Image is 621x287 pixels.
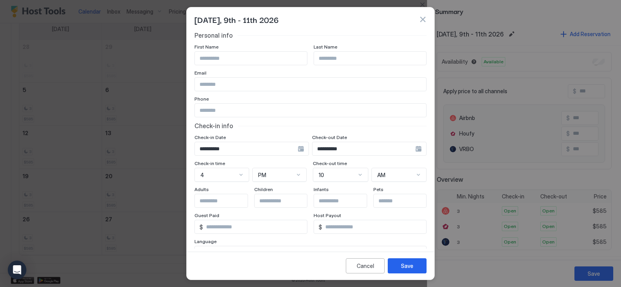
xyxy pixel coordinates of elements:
[312,142,415,155] input: Input Field
[255,194,318,207] input: Input Field
[312,134,347,140] span: Check-out Date
[314,186,329,192] span: Infants
[203,220,307,233] input: Input Field
[194,212,219,218] span: Guest Paid
[195,78,426,91] input: Input Field
[195,52,307,65] input: Input Field
[346,258,385,273] button: Cancel
[194,44,219,50] span: First Name
[357,262,374,270] div: Cancel
[194,186,209,192] span: Adults
[8,261,26,279] div: Open Intercom Messenger
[195,104,426,117] input: Input Field
[194,134,226,140] span: Check-in Date
[194,70,206,76] span: Email
[258,172,266,179] span: PM
[313,160,347,166] span: Check-out time
[194,31,233,39] span: Personal info
[195,194,258,207] input: Input Field
[194,238,217,244] span: Language
[322,220,426,233] input: Input Field
[374,194,437,207] input: Input Field
[377,172,385,179] span: AM
[319,172,324,179] span: 10
[373,186,383,192] span: Pets
[254,186,273,192] span: Children
[194,122,233,130] span: Check-in info
[314,212,341,218] span: Host Payout
[195,142,298,155] input: Input Field
[200,172,204,179] span: 4
[194,96,209,102] span: Phone
[319,224,322,231] span: $
[314,44,337,50] span: Last Name
[199,224,203,231] span: $
[194,160,225,166] span: Check-in time
[401,262,413,270] div: Save
[314,194,378,207] input: Input Field
[388,258,427,273] button: Save
[194,14,279,25] span: [DATE], 9th - 11th 2026
[314,52,426,65] input: Input Field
